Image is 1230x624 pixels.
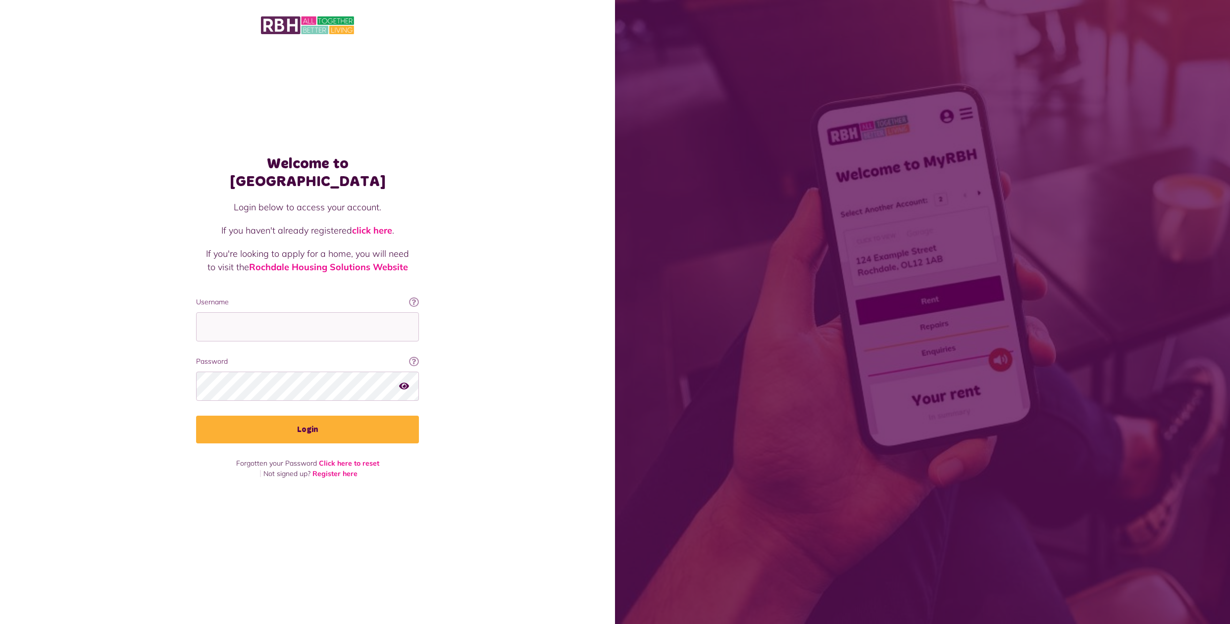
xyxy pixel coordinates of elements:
[261,15,354,36] img: MyRBH
[249,261,408,273] a: Rochdale Housing Solutions Website
[196,297,419,307] label: Username
[196,356,419,367] label: Password
[312,469,358,478] a: Register here
[236,459,317,468] span: Forgotten your Password
[319,459,379,468] a: Click here to reset
[352,225,392,236] a: click here
[196,416,419,443] button: Login
[206,224,409,237] p: If you haven't already registered .
[206,247,409,274] p: If you're looking to apply for a home, you will need to visit the
[206,200,409,214] p: Login below to access your account.
[196,155,419,191] h1: Welcome to [GEOGRAPHIC_DATA]
[263,469,310,478] span: Not signed up?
